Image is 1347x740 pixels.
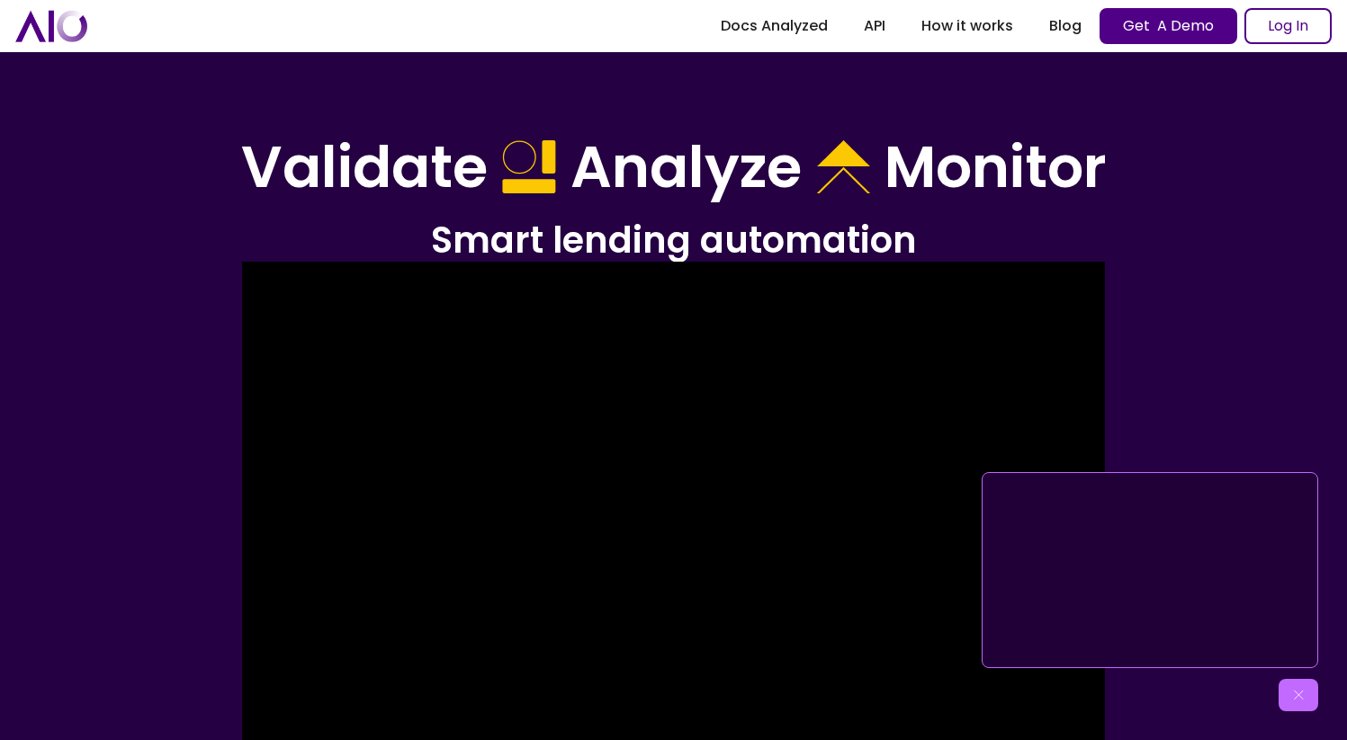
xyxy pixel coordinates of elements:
[990,480,1310,660] iframe: AIO - powering financial decision making
[1100,8,1237,44] a: Get A Demo
[1031,10,1100,42] a: Blog
[241,133,488,202] h1: Validate
[15,10,87,41] a: home
[903,10,1031,42] a: How it works
[703,10,846,42] a: Docs Analyzed
[570,133,802,202] h1: Analyze
[1244,8,1332,44] a: Log In
[161,217,1187,263] h2: Smart lending automation
[885,133,1107,202] h1: Monitor
[846,10,903,42] a: API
